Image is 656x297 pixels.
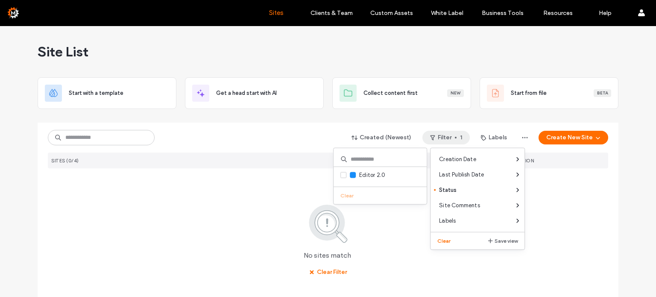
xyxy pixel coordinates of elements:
button: Filter1 [422,131,470,144]
button: Created (Newest) [344,131,419,144]
span: Site Comments [439,201,480,210]
div: Get a head start with AI [185,77,324,109]
div: Start with a template [38,77,176,109]
span: Start with a template [69,89,123,97]
label: Sites [269,9,284,17]
label: Custom Assets [370,9,413,17]
span: SITES (0/4) [51,158,79,164]
label: Business Tools [482,9,524,17]
span: Status [439,186,457,194]
button: main-clear-button [434,236,456,246]
button: Clear Filter [302,265,354,279]
div: Start from fileBeta [480,77,618,109]
div: Beta [594,89,611,97]
span: No sites match [304,251,351,260]
span: Help [19,6,37,14]
span: Get a head start with AI [216,89,277,97]
span: Collect content first [363,89,418,97]
label: Help [599,9,612,17]
div: Collect content firstNew [332,77,471,109]
span: Site List [38,43,88,60]
label: Clients & Team [310,9,353,17]
span: Labels [439,217,456,225]
span: Start from file [511,89,547,97]
div: New [447,89,464,97]
label: White Label [431,9,463,17]
button: Save view [487,236,518,246]
span: Editor 2.0 [359,171,385,179]
span: Creation Date [439,155,476,164]
img: search.svg [297,203,359,244]
label: Resources [543,9,573,17]
button: Labels [473,131,515,144]
span: Last Publish Date [439,171,484,179]
button: Create New Site [539,131,608,144]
